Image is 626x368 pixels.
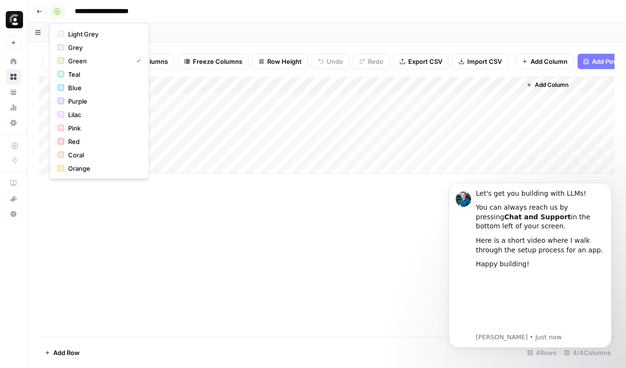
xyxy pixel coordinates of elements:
[6,115,21,131] a: Settings
[68,164,137,173] span: Orange
[535,81,568,89] span: Add Column
[68,43,137,52] span: Grey
[368,57,383,66] span: Redo
[178,54,248,69] button: Freeze Columns
[68,83,137,93] span: Blue
[68,96,137,106] span: Purple
[49,23,103,42] a: Blank
[43,54,79,69] button: Filter
[68,110,137,119] span: Lilac
[312,54,349,69] button: Undo
[49,57,64,66] span: Filter
[68,150,137,160] span: Coral
[408,57,442,66] span: Export CSV
[467,57,502,66] span: Import CSV
[6,100,21,115] a: Usage
[68,56,129,66] span: Green
[6,69,21,84] a: Browse
[6,206,21,222] button: Help + Support
[252,54,308,69] button: Row Height
[39,345,85,360] button: Add Row
[6,191,21,206] button: What's new?
[6,176,21,191] a: AirOps Academy
[42,165,170,173] p: Message from Alex, sent Just now
[434,168,626,363] iframe: Intercom notifications message
[193,57,242,66] span: Freeze Columns
[516,54,574,69] button: Add Column
[68,137,137,146] span: Red
[6,54,21,69] a: Home
[68,70,137,79] span: Teal
[522,79,572,91] button: Add Column
[68,29,137,39] span: Light Grey
[53,348,80,357] span: Add Row
[327,57,343,66] span: Undo
[68,123,137,133] span: Pink
[135,57,168,66] span: 4 Columns
[531,57,567,66] span: Add Column
[6,84,21,100] a: Your Data
[353,54,390,69] button: Redo
[393,54,449,69] button: Export CSV
[42,106,170,163] iframe: youtube
[6,8,21,32] button: Workspace: Clerk
[267,57,302,66] span: Row Height
[452,54,508,69] button: Import CSV
[6,11,23,28] img: Clerk Logo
